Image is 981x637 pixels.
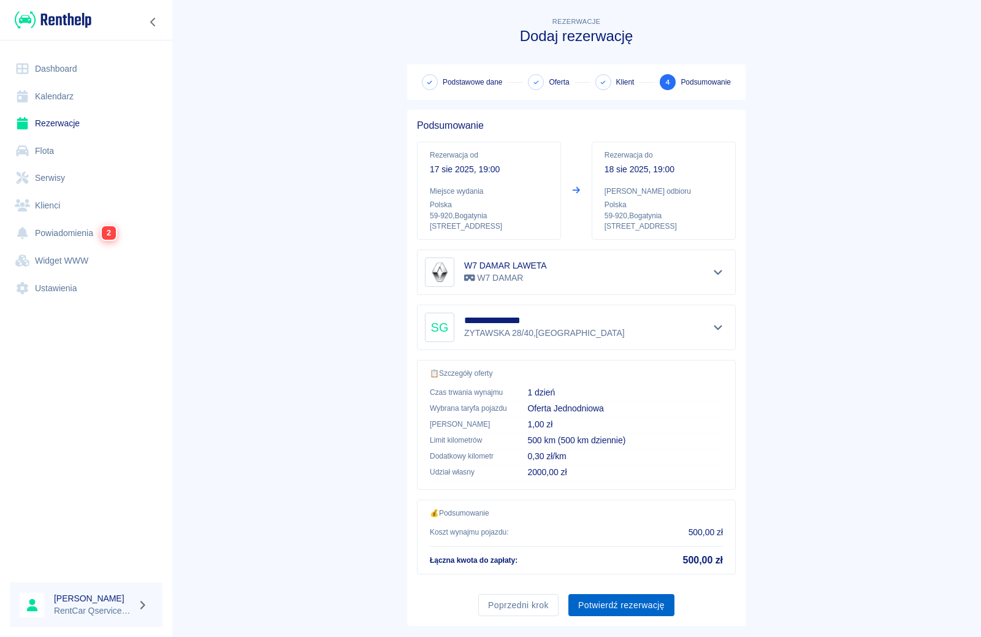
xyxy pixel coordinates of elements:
[10,275,162,302] a: Ustawienia
[568,594,674,617] button: Potwierdź rezerwację
[527,466,723,479] p: 2000,00 zł
[616,77,635,88] span: Klient
[10,192,162,219] a: Klienci
[430,368,723,379] p: 📋 Szczegóły oferty
[430,221,548,232] p: [STREET_ADDRESS]
[430,435,508,446] p: Limit kilometrów
[10,137,162,165] a: Flota
[15,10,91,30] img: Renthelp logo
[10,55,162,83] a: Dashboard
[430,527,509,538] p: Koszt wynajmu pojazdu :
[464,327,625,340] p: ZYTAWSKA 28/40 , [GEOGRAPHIC_DATA]
[527,450,723,463] p: 0,30 zł/km
[605,186,723,197] p: [PERSON_NAME] odbioru
[527,386,723,399] p: 1 dzień
[552,18,600,25] span: Rezerwacje
[605,210,723,221] p: 59-920 , Bogatynia
[708,319,728,336] button: Pokaż szczegóły
[430,403,508,414] p: Wybrana taryfa pojazdu
[10,83,162,110] a: Kalendarz
[605,163,723,176] p: 18 sie 2025, 19:00
[549,77,569,88] span: Oferta
[430,210,548,221] p: 59-920 , Bogatynia
[427,260,452,284] img: Image
[417,120,736,132] h5: Podsumowanie
[430,387,508,398] p: Czas trwania wynajmu
[708,264,728,281] button: Pokaż szczegóły
[54,592,132,605] h6: [PERSON_NAME]
[430,419,508,430] p: [PERSON_NAME]
[430,150,548,161] p: Rezerwacja od
[425,313,454,342] div: SG
[478,594,559,617] button: Poprzedni krok
[683,554,723,566] h5: 500,00 zł
[102,226,116,240] span: 2
[527,418,723,431] p: 1,00 zł
[430,163,548,176] p: 17 sie 2025, 19:00
[464,259,547,272] h6: W7 DAMAR LAWETA
[10,247,162,275] a: Widget WWW
[430,186,548,197] p: Miejsce wydania
[464,272,547,284] p: W7 DAMAR
[605,150,723,161] p: Rezerwacja do
[54,605,132,617] p: RentCar Qservice Damar Parts
[527,402,723,415] p: Oferta Jednodniowa
[10,164,162,192] a: Serwisy
[430,555,517,566] p: Łączna kwota do zapłaty :
[527,434,723,447] p: 500 km (500 km dziennie)
[681,77,731,88] span: Podsumowanie
[605,221,723,232] p: [STREET_ADDRESS]
[430,508,723,519] p: 💰 Podsumowanie
[689,526,723,539] p: 500,00 zł
[10,219,162,247] a: Powiadomienia2
[430,451,508,462] p: Dodatkowy kilometr
[144,14,162,30] button: Zwiń nawigację
[605,199,723,210] p: Polska
[10,110,162,137] a: Rezerwacje
[10,10,91,30] a: Renthelp logo
[430,467,508,478] p: Udział własny
[665,76,670,89] span: 4
[407,28,746,45] h3: Dodaj rezerwację
[443,77,502,88] span: Podstawowe dane
[430,199,548,210] p: Polska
